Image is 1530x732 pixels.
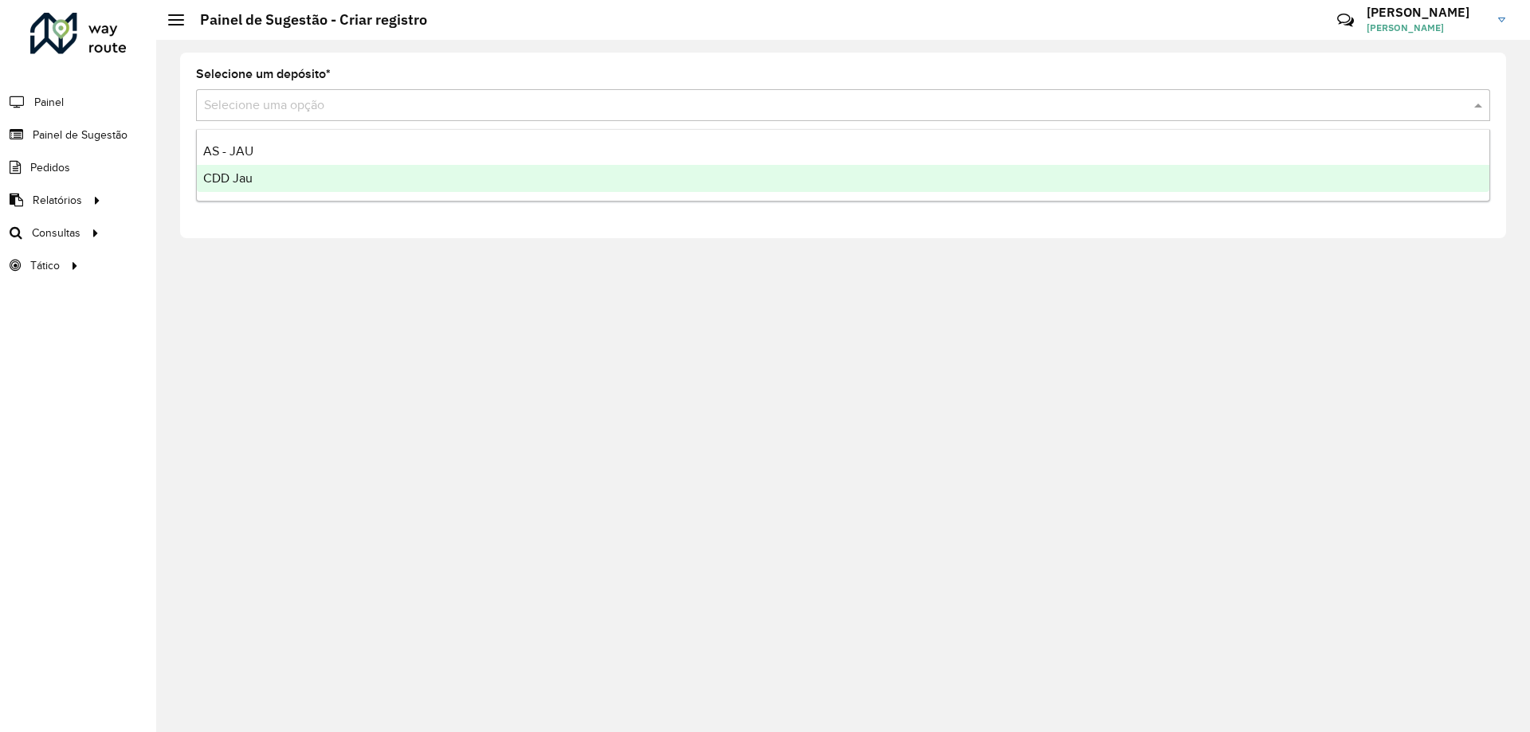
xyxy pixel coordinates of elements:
span: Tático [30,257,60,274]
span: Painel [34,94,64,111]
ng-dropdown-panel: Options list [196,129,1490,202]
span: Relatórios [33,192,82,209]
h3: [PERSON_NAME] [1367,5,1486,20]
label: Selecione um depósito [196,65,331,84]
a: Contato Rápido [1328,3,1363,37]
span: Pedidos [30,159,70,176]
h2: Painel de Sugestão - Criar registro [184,11,427,29]
span: Consultas [32,225,80,241]
span: [PERSON_NAME] [1367,21,1486,35]
span: AS - JAU [203,144,253,158]
span: Painel de Sugestão [33,127,127,143]
span: CDD Jau [203,171,253,185]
